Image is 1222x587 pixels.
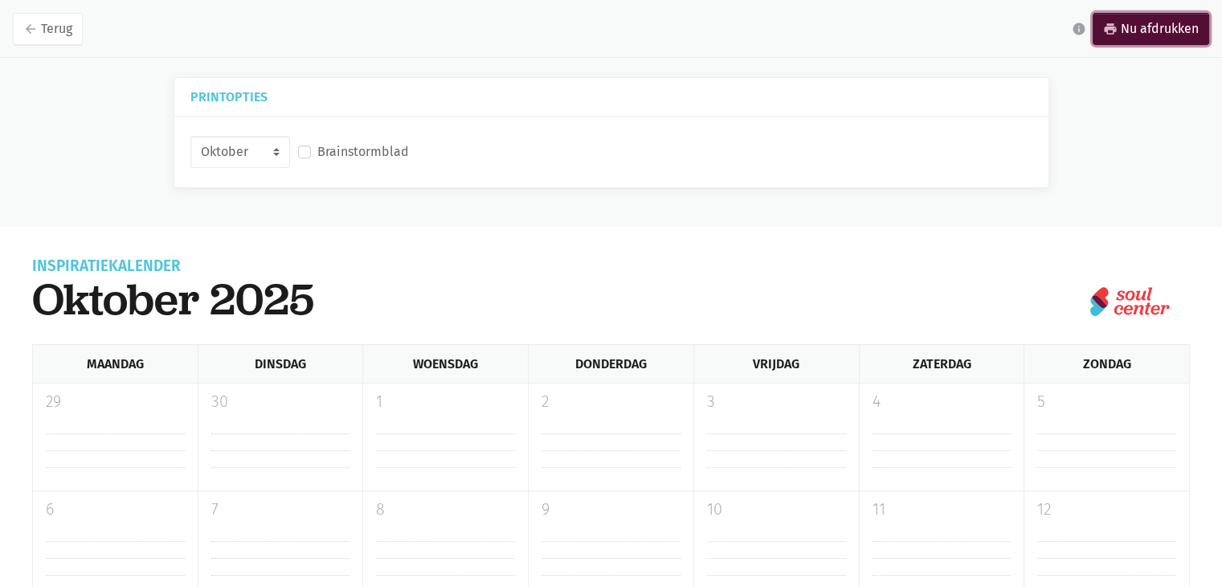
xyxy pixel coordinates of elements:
p: 4 [873,390,1012,414]
div: Inspiratiekalender [32,259,314,273]
a: printNu afdrukken [1093,13,1209,45]
a: arrow_backTerug [13,13,83,45]
p: 8 [376,498,515,522]
div: Donderdag [528,345,693,383]
p: 6 [46,498,185,522]
p: 9 [542,498,680,522]
div: Zaterdag [859,345,1024,383]
i: print [1103,22,1118,36]
p: 7 [211,498,350,522]
p: 12 [1037,498,1176,522]
label: Brainstormblad [317,142,409,162]
p: 2 [542,390,680,414]
i: info [1072,22,1086,36]
h1: oktober 2025 [32,273,314,325]
p: 3 [707,390,846,414]
h5: Printopties [190,91,1032,103]
div: Vrijdag [693,345,859,383]
i: arrow_back [23,22,38,36]
p: 29 [46,390,185,414]
p: 1 [376,390,515,414]
div: Dinsdag [198,345,363,383]
div: Zondag [1024,345,1190,383]
p: 11 [873,498,1012,522]
p: 10 [707,498,846,522]
div: Woensdag [362,345,528,383]
p: 30 [211,390,350,414]
div: Maandag [32,345,198,383]
p: 5 [1037,390,1176,414]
